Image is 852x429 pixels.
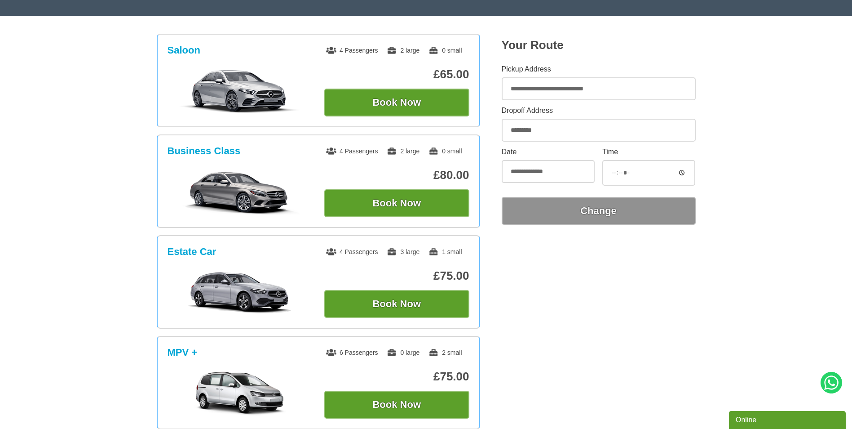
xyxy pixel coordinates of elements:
span: 0 small [428,147,462,155]
span: 6 Passengers [326,349,378,356]
span: 1 small [428,248,462,255]
span: 4 Passengers [326,147,378,155]
button: Book Now [324,290,469,318]
span: 2 large [387,147,419,155]
button: Book Now [324,189,469,217]
img: Business Class [172,170,307,214]
img: Estate Car [172,270,307,315]
h2: Your Route [502,38,696,52]
button: Change [502,197,696,225]
iframe: chat widget [729,409,848,429]
span: 2 small [428,349,462,356]
h3: MPV + [168,347,198,358]
label: Dropoff Address [502,107,696,114]
p: £75.00 [324,269,469,283]
p: £75.00 [324,370,469,384]
label: Time [602,148,695,156]
p: £80.00 [324,168,469,182]
label: Date [502,148,595,156]
span: 2 large [387,47,419,54]
img: Saloon [172,69,307,114]
span: 4 Passengers [326,248,378,255]
button: Book Now [324,391,469,419]
label: Pickup Address [502,66,696,73]
span: 0 small [428,47,462,54]
h3: Business Class [168,145,241,157]
img: MPV + [172,371,307,416]
span: 4 Passengers [326,47,378,54]
h3: Estate Car [168,246,216,258]
button: Book Now [324,89,469,116]
span: 3 large [387,248,419,255]
span: 0 large [387,349,419,356]
p: £65.00 [324,67,469,81]
h3: Saloon [168,45,200,56]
